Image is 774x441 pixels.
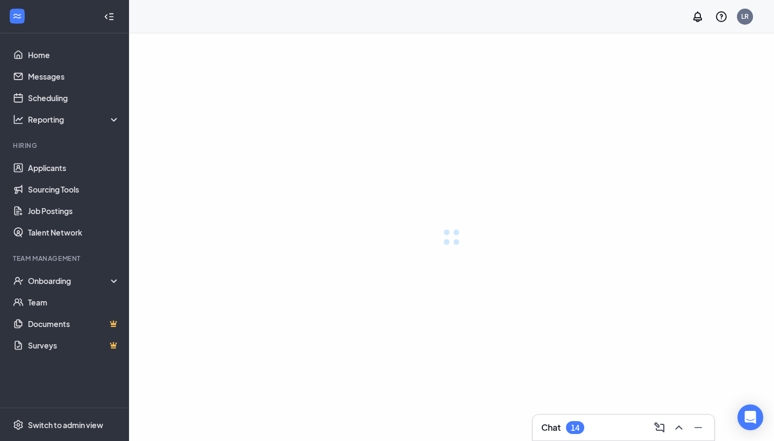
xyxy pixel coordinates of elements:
div: Onboarding [28,275,120,286]
svg: Notifications [691,10,704,23]
a: DocumentsCrown [28,313,120,335]
h3: Chat [541,422,561,433]
button: ChevronUp [669,419,686,436]
svg: ChevronUp [672,421,685,434]
svg: Collapse [104,11,114,22]
div: Reporting [28,114,120,125]
a: Job Postings [28,200,120,222]
svg: UserCheck [13,275,24,286]
a: Home [28,44,120,66]
svg: Minimize [692,421,705,434]
a: Talent Network [28,222,120,243]
div: Switch to admin view [28,419,103,430]
svg: WorkstreamLogo [12,11,23,22]
svg: ComposeMessage [653,421,666,434]
a: Scheduling [28,87,120,109]
div: 14 [571,423,579,432]
div: Team Management [13,254,118,263]
svg: Analysis [13,114,24,125]
a: SurveysCrown [28,335,120,356]
div: LR [741,12,749,21]
a: Applicants [28,157,120,179]
a: Messages [28,66,120,87]
button: Minimize [689,419,706,436]
svg: QuestionInfo [715,10,728,23]
div: Hiring [13,141,118,150]
svg: Settings [13,419,24,430]
a: Team [28,291,120,313]
div: Open Intercom Messenger [737,404,763,430]
button: ComposeMessage [650,419,667,436]
a: Sourcing Tools [28,179,120,200]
